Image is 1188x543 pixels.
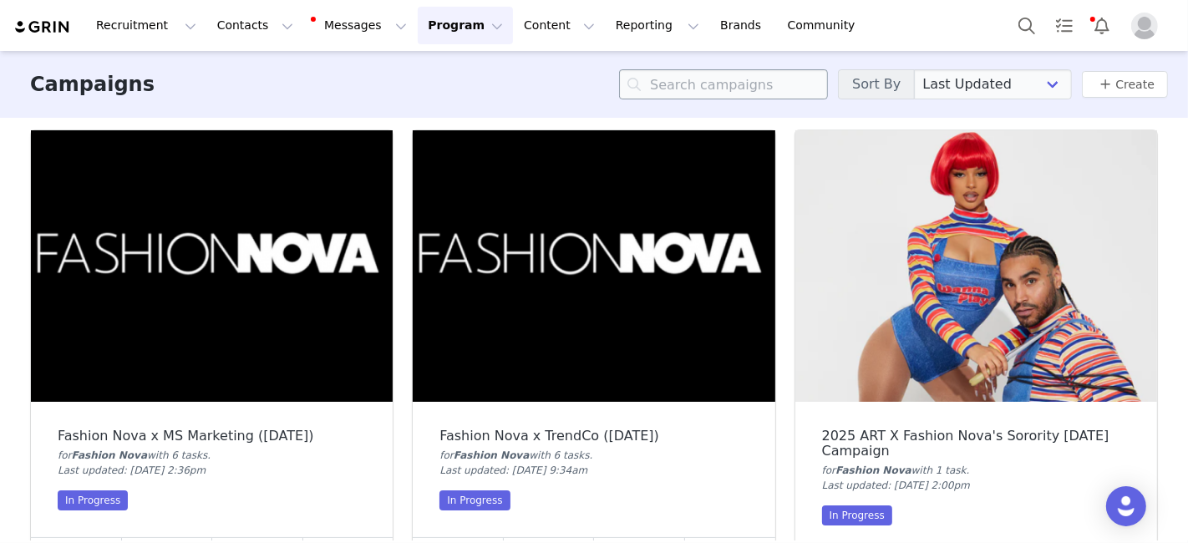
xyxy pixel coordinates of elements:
[439,490,510,510] div: In Progress
[1082,71,1168,98] button: Create
[606,7,709,44] button: Reporting
[822,478,1130,493] div: Last updated: [DATE] 2:00pm
[207,7,303,44] button: Contacts
[413,130,774,402] img: Fashion Nova x TrendCo (October 2025)
[1106,486,1146,526] div: Open Intercom Messenger
[31,130,393,402] img: Fashion Nova x MS Marketing (October 2025)
[1084,7,1120,44] button: Notifications
[1131,13,1158,39] img: placeholder-profile.jpg
[439,463,748,478] div: Last updated: [DATE] 9:34am
[835,464,911,476] span: Fashion Nova
[30,69,155,99] h3: Campaigns
[454,449,530,461] span: Fashion Nova
[584,449,589,461] span: s
[86,7,206,44] button: Recruitment
[439,448,748,463] div: for with 6 task .
[304,7,417,44] button: Messages
[72,449,148,461] span: Fashion Nova
[1008,7,1045,44] button: Search
[58,490,128,510] div: In Progress
[1095,74,1155,94] a: Create
[1046,7,1083,44] a: Tasks
[418,7,513,44] button: Program
[822,505,892,525] div: In Progress
[202,449,207,461] span: s
[58,429,366,444] div: Fashion Nova x MS Marketing ([DATE])
[710,7,776,44] a: Brands
[439,429,748,444] div: Fashion Nova x TrendCo ([DATE])
[58,448,366,463] div: for with 6 task .
[822,463,1130,478] div: for with 1 task .
[58,463,366,478] div: Last updated: [DATE] 2:36pm
[795,130,1157,402] img: 2025 ART X Fashion Nova's Sorority Halloween Campaign
[514,7,605,44] button: Content
[13,19,72,35] img: grin logo
[822,429,1130,459] div: 2025 ART X Fashion Nova's Sorority [DATE] Campaign
[1121,13,1175,39] button: Profile
[619,69,828,99] input: Search campaigns
[778,7,873,44] a: Community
